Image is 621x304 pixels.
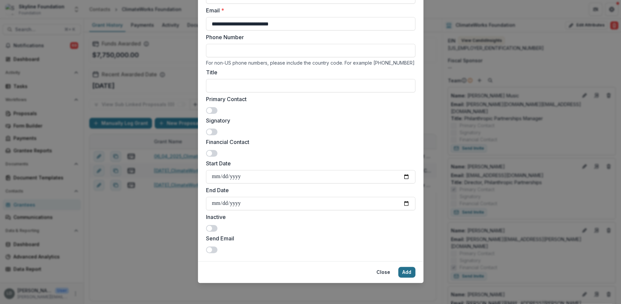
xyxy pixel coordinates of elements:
[206,6,411,14] label: Email
[206,213,411,221] label: Inactive
[372,267,394,278] button: Close
[206,33,411,41] label: Phone Number
[206,186,411,194] label: End Date
[206,138,411,146] label: Financial Contact
[206,234,411,242] label: Send Email
[206,60,415,66] div: For non-US phone numbers, please include the country code. For example [PHONE_NUMBER]
[206,117,411,125] label: Signatory
[206,159,411,167] label: Start Date
[398,267,415,278] button: Add
[206,95,411,103] label: Primary Contact
[206,68,411,76] label: Title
